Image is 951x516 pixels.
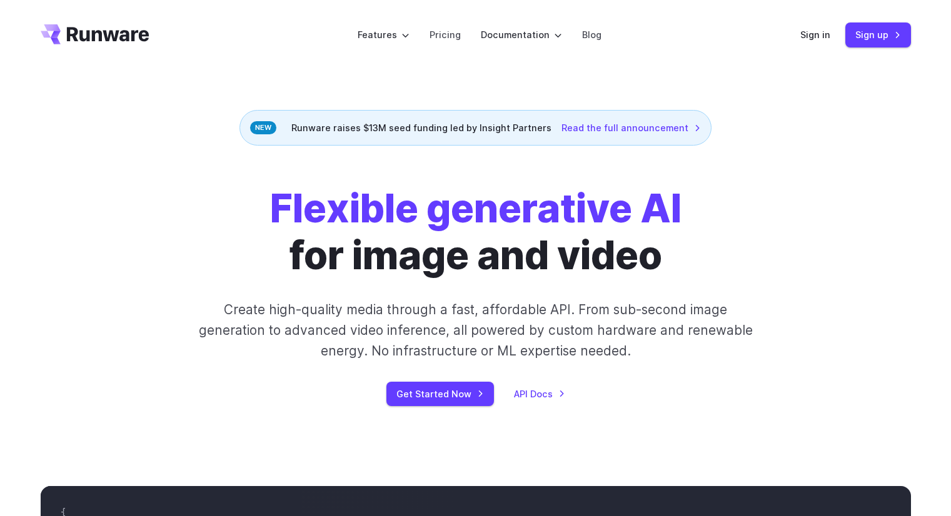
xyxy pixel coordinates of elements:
[197,299,754,362] p: Create high-quality media through a fast, affordable API. From sub-second image generation to adv...
[358,27,410,42] label: Features
[239,110,712,146] div: Runware raises $13M seed funding led by Insight Partners
[582,27,601,42] a: Blog
[561,121,701,135] a: Read the full announcement
[800,27,830,42] a: Sign in
[514,387,565,401] a: API Docs
[845,22,911,47] a: Sign up
[386,382,494,406] a: Get Started Now
[41,24,149,44] a: Go to /
[481,27,562,42] label: Documentation
[270,185,682,232] strong: Flexible generative AI
[430,27,461,42] a: Pricing
[270,186,682,279] h1: for image and video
